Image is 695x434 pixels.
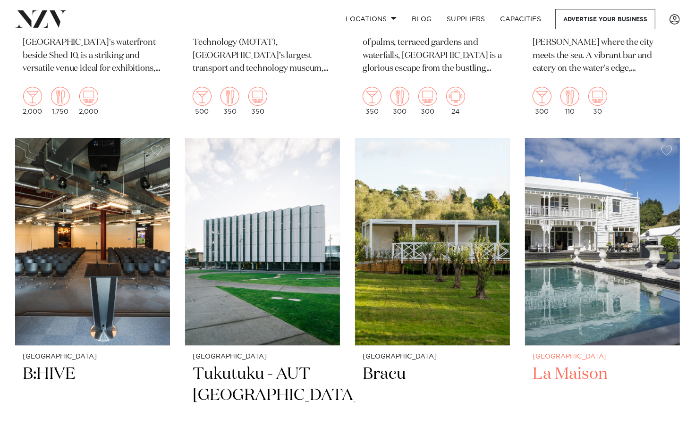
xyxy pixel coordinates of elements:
[588,87,607,106] img: theatre.png
[23,87,42,115] div: 2,000
[533,87,551,106] img: cocktail.png
[446,87,465,106] img: meeting.png
[439,9,492,29] a: SUPPLIERS
[363,87,381,106] img: cocktail.png
[533,23,672,76] p: You'll find [GEOGRAPHIC_DATA][PERSON_NAME] where the city meets the sea. A vibrant bar and eatery...
[363,364,502,427] h2: Bracu
[338,9,404,29] a: Locations
[418,87,437,115] div: 300
[193,87,212,115] div: 500
[193,353,332,360] small: [GEOGRAPHIC_DATA]
[560,87,579,106] img: dining.png
[193,364,332,427] h2: Tukutuku - AUT [GEOGRAPHIC_DATA]
[23,87,42,106] img: cocktail.png
[493,9,549,29] a: Capacities
[193,87,212,106] img: cocktail.png
[418,87,437,106] img: theatre.png
[533,87,551,115] div: 300
[363,353,502,360] small: [GEOGRAPHIC_DATA]
[363,87,381,115] div: 350
[560,87,579,115] div: 110
[79,87,98,115] div: 2,000
[555,9,655,29] a: Advertise your business
[390,87,409,106] img: dining.png
[51,87,70,106] img: dining.png
[193,23,332,76] p: The Museum of Transport and Technology (MOTAT), [GEOGRAPHIC_DATA]’s largest transport and technol...
[390,87,409,115] div: 300
[446,87,465,115] div: 24
[588,87,607,115] div: 30
[404,9,439,29] a: BLOG
[79,87,98,106] img: theatre.png
[220,87,239,106] img: dining.png
[248,87,267,115] div: 350
[363,23,502,76] p: Nestled amidst a tropical landscape of palms, terraced gardens and waterfalls, [GEOGRAPHIC_DATA] ...
[220,87,239,115] div: 350
[23,23,162,76] p: The Cloud, located on [GEOGRAPHIC_DATA]'s waterfront beside Shed 10, is a striking and versatile ...
[51,87,70,115] div: 1,750
[23,353,162,360] small: [GEOGRAPHIC_DATA]
[15,10,67,27] img: nzv-logo.png
[533,364,672,427] h2: La Maison
[533,353,672,360] small: [GEOGRAPHIC_DATA]
[23,364,162,427] h2: B:HIVE
[248,87,267,106] img: theatre.png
